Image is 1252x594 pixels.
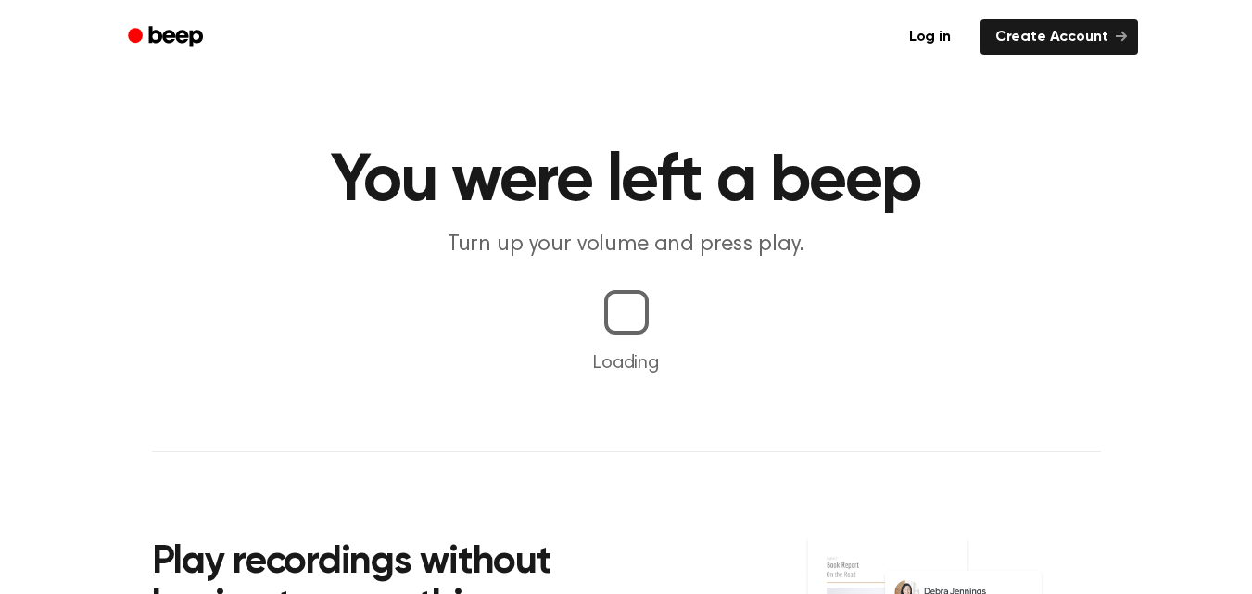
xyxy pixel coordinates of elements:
a: Beep [115,19,220,56]
a: Create Account [980,19,1138,55]
a: Log in [891,16,969,58]
p: Turn up your volume and press play. [271,230,982,260]
h1: You were left a beep [152,148,1101,215]
p: Loading [22,349,1230,377]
